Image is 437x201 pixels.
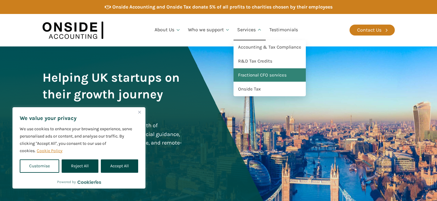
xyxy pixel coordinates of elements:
[43,69,183,103] h1: Helping UK startups on their growth journey
[266,20,302,40] a: Testimonials
[136,108,143,116] button: Close
[350,25,395,36] a: Contact Us
[57,179,101,185] div: Powered by
[234,54,306,68] a: R&D Tax Credits
[234,40,306,54] a: Accounting & Tax Compliance
[20,125,138,155] p: We use cookies to enhance your browsing experience, serve personalised ads or content, and analys...
[101,159,138,173] button: Accept All
[20,159,59,173] button: Customise
[234,82,306,96] a: Onside Tax
[357,26,381,34] div: Contact Us
[234,20,266,40] a: Services
[36,148,63,154] a: Cookie Policy
[234,68,306,82] a: Fractional CFO services
[77,180,101,184] a: Visit CookieYes website
[20,114,138,122] p: We value your privacy
[151,20,184,40] a: About Us
[62,159,98,173] button: Reject All
[184,20,234,40] a: Who we support
[43,19,103,42] img: Onside Accounting
[12,107,146,189] div: We value your privacy
[112,3,333,11] div: Onside Accounting and Onside Tax donate 5% of all profits to charities chosen by their employees
[138,111,141,114] img: Close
